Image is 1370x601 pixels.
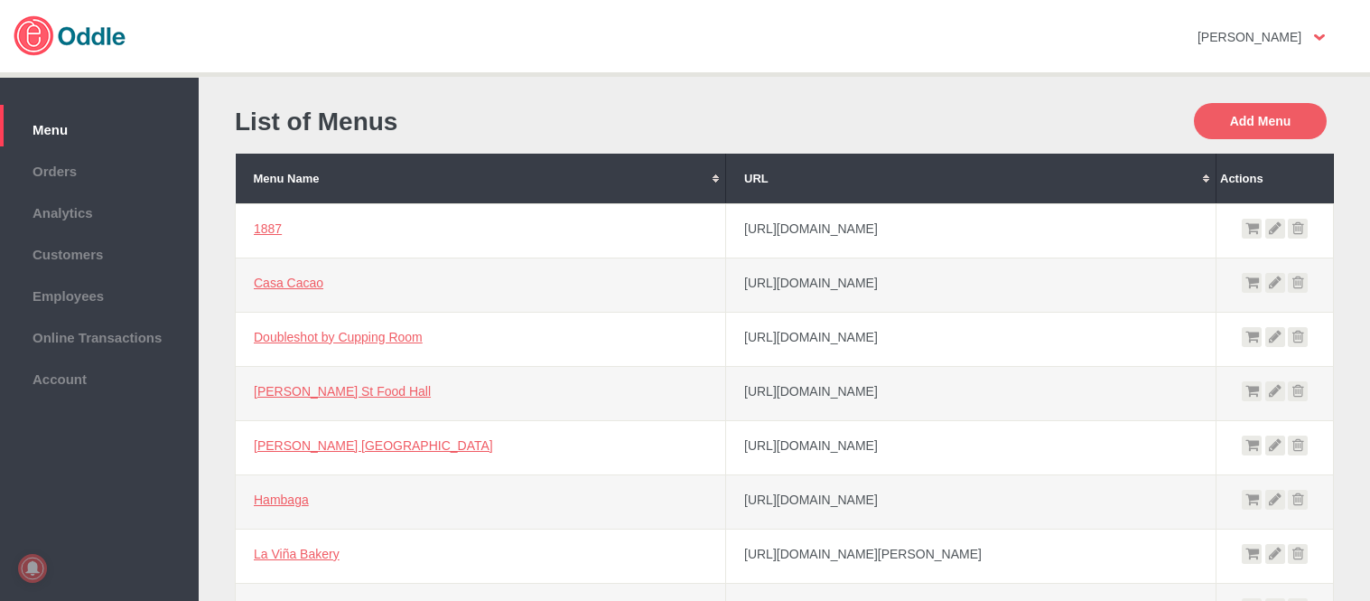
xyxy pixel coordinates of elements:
td: [URL][DOMAIN_NAME] [726,258,1216,312]
span: Menu [9,117,190,137]
td: [URL][DOMAIN_NAME][PERSON_NAME] [726,529,1216,583]
th: Actions: No sort applied, sorting is disabled [1216,154,1334,203]
td: [URL][DOMAIN_NAME] [726,203,1216,258]
td: [URL][DOMAIN_NAME] [726,366,1216,420]
span: Orders [9,159,190,179]
img: user-option-arrow.png [1314,34,1325,41]
div: Actions [1220,172,1329,185]
td: [URL][DOMAIN_NAME] [726,420,1216,474]
a: La Viña Bakery [254,547,340,561]
a: [PERSON_NAME] [GEOGRAPHIC_DATA] [254,438,493,453]
button: Add Menu [1194,103,1327,139]
span: Employees [9,284,190,304]
td: [URL][DOMAIN_NAME] [726,312,1216,366]
div: Menu Name [254,172,708,185]
span: Analytics [9,201,190,221]
a: Hambaga [254,493,309,507]
strong: [PERSON_NAME] [1198,30,1301,44]
a: [PERSON_NAME] St Food Hall [254,384,431,399]
a: 1887 [254,221,282,236]
span: Online Transactions [9,325,190,345]
div: URL [744,172,1198,185]
td: [URL][DOMAIN_NAME] [726,474,1216,529]
th: Menu Name: No sort applied, activate to apply an ascending sort [236,154,726,203]
th: URL: No sort applied, activate to apply an ascending sort [726,154,1216,203]
span: Account [9,367,190,387]
a: Casa Cacao [254,276,323,290]
a: Doubleshot by Cupping Room [254,330,423,344]
h1: List of Menus [235,108,776,136]
span: Customers [9,242,190,262]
